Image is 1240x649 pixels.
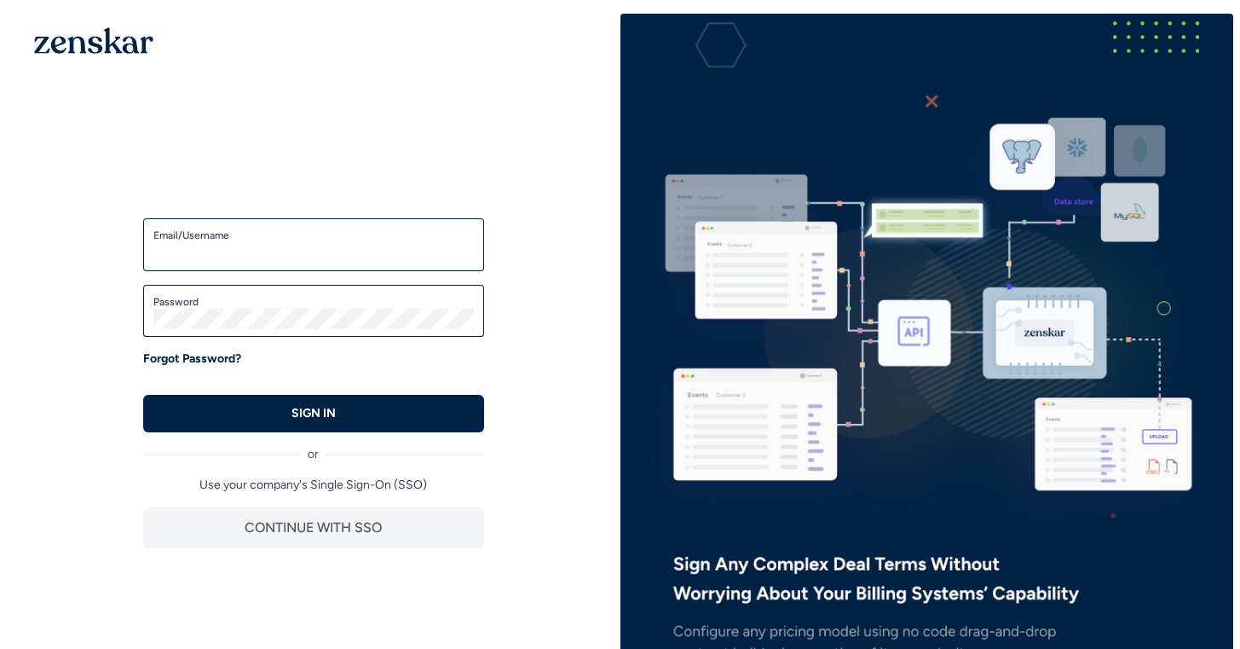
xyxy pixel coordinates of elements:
p: SIGN IN [291,405,336,422]
label: Email/Username [153,229,474,242]
p: Use your company's Single Sign-On (SSO) [143,477,484,494]
button: SIGN IN [143,395,484,432]
a: Forgot Password? [143,351,241,368]
img: 1OGAJ2xQqyY4LXKgY66KYq0eOWRCkrZdAb3gUhuVAqdWPZE9SRJmCz+oDMSn4zDLXe31Ii730ItAGKgCKgCCgCikA4Av8PJUP... [34,27,153,54]
div: or [143,432,484,463]
label: Password [153,295,474,309]
button: CONTINUE WITH SSO [143,507,484,548]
